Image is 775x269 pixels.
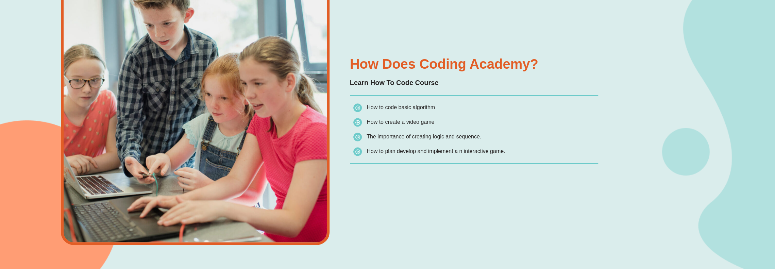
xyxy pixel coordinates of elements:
img: icon-list.png [353,133,362,141]
span: The importance of creating logic and sequence. [367,134,481,139]
img: icon-list.png [353,147,362,156]
span: How to code basic algorithm [367,104,435,110]
iframe: Chat Widget [662,192,775,269]
span: How to plan develop and implement a n interactive game. [367,148,505,154]
img: icon-list.png [353,103,362,112]
h2: Learn How To Code Course [350,78,598,88]
span: How to create a video game [367,119,434,125]
h2: How Does Coding Academy? [350,57,598,71]
img: icon-list.png [353,118,362,127]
